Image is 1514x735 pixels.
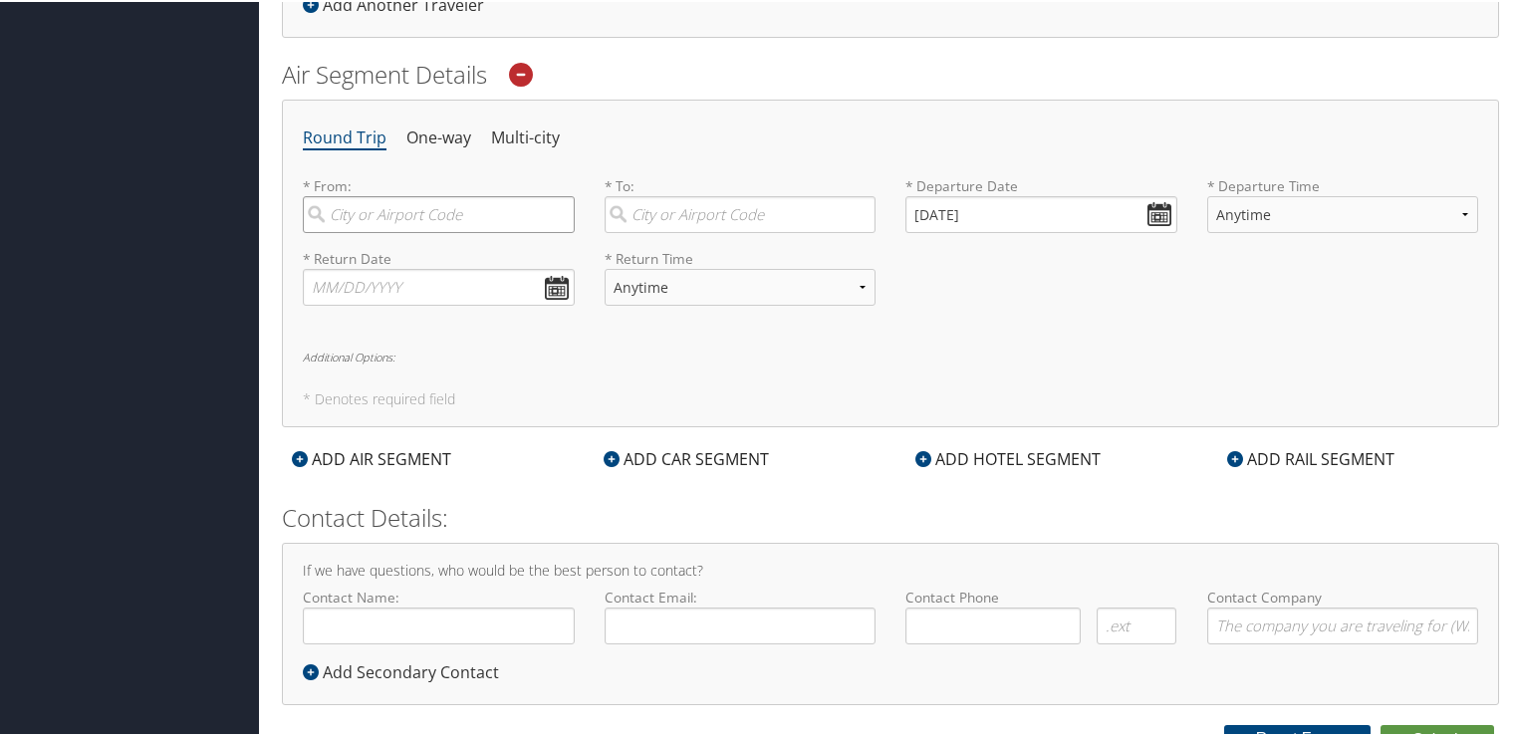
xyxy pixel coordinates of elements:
[605,247,877,267] label: * Return Time
[1207,586,1479,642] label: Contact Company
[1207,194,1479,231] select: * Departure Time
[303,267,575,304] input: MM/DD/YYYY
[1207,606,1479,642] input: Contact Company
[303,586,575,642] label: Contact Name:
[303,658,509,682] div: Add Secondary Contact
[406,119,471,154] li: One-way
[303,194,575,231] input: City or Airport Code
[303,390,1478,404] h5: * Denotes required field
[605,606,877,642] input: Contact Email:
[303,247,575,267] label: * Return Date
[905,174,1177,194] label: * Departure Date
[303,119,386,154] li: Round Trip
[905,194,1177,231] input: MM/DD/YYYY
[303,606,575,642] input: Contact Name:
[282,445,461,469] div: ADD AIR SEGMENT
[594,445,779,469] div: ADD CAR SEGMENT
[605,194,877,231] input: City or Airport Code
[303,350,1478,361] h6: Additional Options:
[905,586,1177,606] label: Contact Phone
[905,445,1111,469] div: ADD HOTEL SEGMENT
[605,586,877,642] label: Contact Email:
[491,119,560,154] li: Multi-city
[1097,606,1176,642] input: .ext
[303,562,1478,576] h4: If we have questions, who would be the best person to contact?
[1207,174,1479,247] label: * Departure Time
[1217,445,1404,469] div: ADD RAIL SEGMENT
[605,174,877,231] label: * To:
[303,174,575,231] label: * From:
[282,56,1499,90] h2: Air Segment Details
[282,499,1499,533] h2: Contact Details:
